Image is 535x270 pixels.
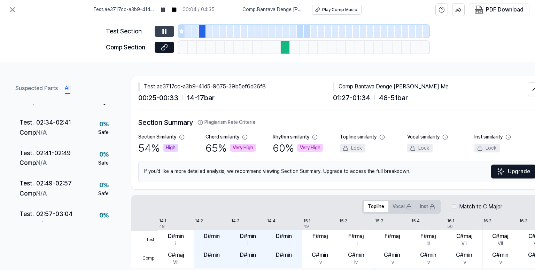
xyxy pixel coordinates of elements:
div: III [427,240,430,247]
div: PDF Download [486,5,524,14]
div: i [175,240,176,247]
svg: help [439,6,445,13]
div: N/A [36,219,47,229]
div: 02:57 - 03:04 [36,209,72,219]
div: 0 % [99,150,109,160]
div: D#min [276,232,292,240]
div: Comp Section [106,42,150,53]
div: Play Comp Music [322,7,357,13]
span: 48 - 51 bar [379,92,408,103]
div: 49 [303,224,309,230]
div: Lock [407,144,433,152]
span: Comp [131,249,158,268]
span: 00:25 - 00:33 [138,92,178,103]
div: G#min [456,251,472,259]
div: G#min [384,251,400,259]
div: Topline similarity [340,134,377,141]
div: 15.2 [339,218,347,224]
div: Test Section [106,26,150,37]
div: 54 % [138,141,178,155]
div: F#maj [348,232,364,240]
div: Very High [297,144,323,152]
div: Test . [20,209,36,219]
div: N/A [36,189,47,199]
div: 16.3 [519,218,528,224]
div: G#min [312,251,328,259]
div: D#min [240,232,256,240]
div: 00:04 / 04:35 [183,6,215,13]
button: PDF Download [473,4,525,16]
div: 60 % [273,141,323,155]
div: 14.4 [267,218,276,224]
div: 0 % [99,211,109,221]
img: PDF Download [475,6,483,14]
button: Vocal [388,201,416,212]
div: VII [462,240,467,247]
div: Test . [20,178,36,189]
div: Safe [98,190,109,197]
div: 02:41 - 02:49 [36,148,71,158]
div: 50 [447,224,453,230]
div: Test . [20,118,36,128]
div: D#min [168,232,184,240]
div: 02:34 - 02:41 [36,118,71,128]
div: 14.3 [231,218,240,224]
span: Comp . Bantava Denge [PERSON_NAME] Me [242,6,304,13]
div: 15.3 [375,218,383,224]
div: Inst similarity [474,134,503,141]
div: Vocal similarity [407,134,440,141]
div: Comp . Bantava Denge [PERSON_NAME] Me [333,82,528,91]
button: All [65,83,70,94]
div: Comp . [20,189,36,199]
div: i [211,259,212,266]
div: III [318,240,321,247]
div: Safe [98,221,109,228]
img: share [455,7,462,13]
div: III [390,240,394,247]
span: 01:27 - 01:34 [333,92,370,103]
div: F#maj [420,232,436,240]
div: VII [173,259,178,266]
div: 16.1 [447,218,454,224]
div: Lock [340,144,365,152]
div: iv [318,259,322,266]
div: iv [498,259,502,266]
button: help [435,3,448,16]
div: 65 % [206,141,256,155]
div: High [163,144,178,152]
div: D#min [204,251,220,259]
div: N/A [36,128,47,138]
div: G#min [348,251,364,259]
div: 48 [159,224,165,230]
div: 14.2 [195,218,203,224]
div: F#maj [312,232,328,240]
div: Test . [20,148,36,158]
div: i [211,240,212,247]
div: Comp . [20,158,36,168]
div: Lock [474,144,500,152]
div: Comp . [20,219,36,229]
div: Chord similarity [206,134,239,141]
div: i [284,240,285,247]
div: 02:49 - 02:57 [36,178,72,189]
button: Plagiarism Rate Criteria [197,119,255,126]
div: iv [390,259,394,266]
div: G#min [420,251,436,259]
div: C#maj [168,251,184,259]
div: Section Similarity [138,134,176,141]
div: Safe [98,129,109,136]
button: Suspected Parts [15,83,58,94]
div: iv [463,259,466,266]
img: Sparkles [497,167,505,176]
div: i [284,259,285,266]
button: Play Comp Music [312,5,362,15]
div: i [247,259,248,266]
div: D#min [276,251,292,259]
button: Inst [416,201,439,212]
button: Topline [364,201,388,212]
label: Match to C Major [459,202,502,211]
div: 14.1 [159,218,166,224]
div: Safe [98,160,109,167]
div: N/A [36,158,47,168]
